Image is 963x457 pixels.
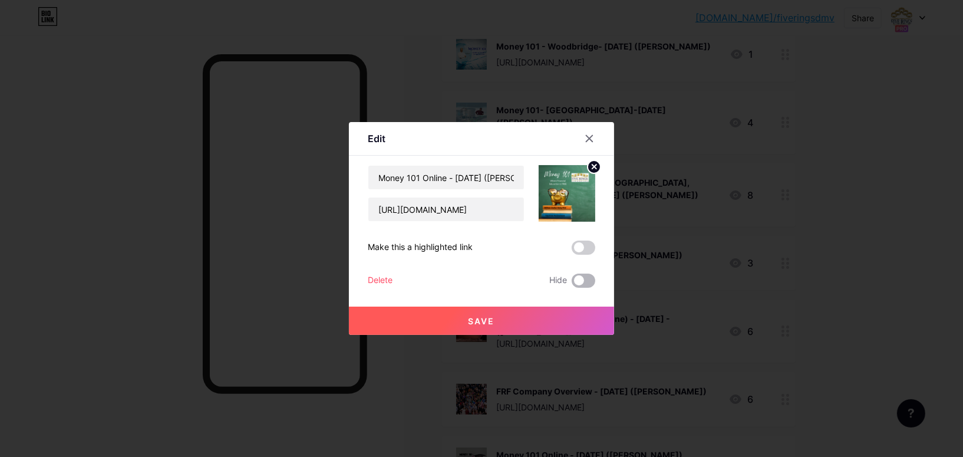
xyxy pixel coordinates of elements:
[368,274,393,288] div: Delete
[539,165,595,222] img: link_thumbnail
[368,241,473,255] div: Make this a highlighted link
[368,166,524,189] input: Title
[368,131,385,146] div: Edit
[469,316,495,326] span: Save
[349,307,614,335] button: Save
[549,274,567,288] span: Hide
[368,198,524,221] input: URL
